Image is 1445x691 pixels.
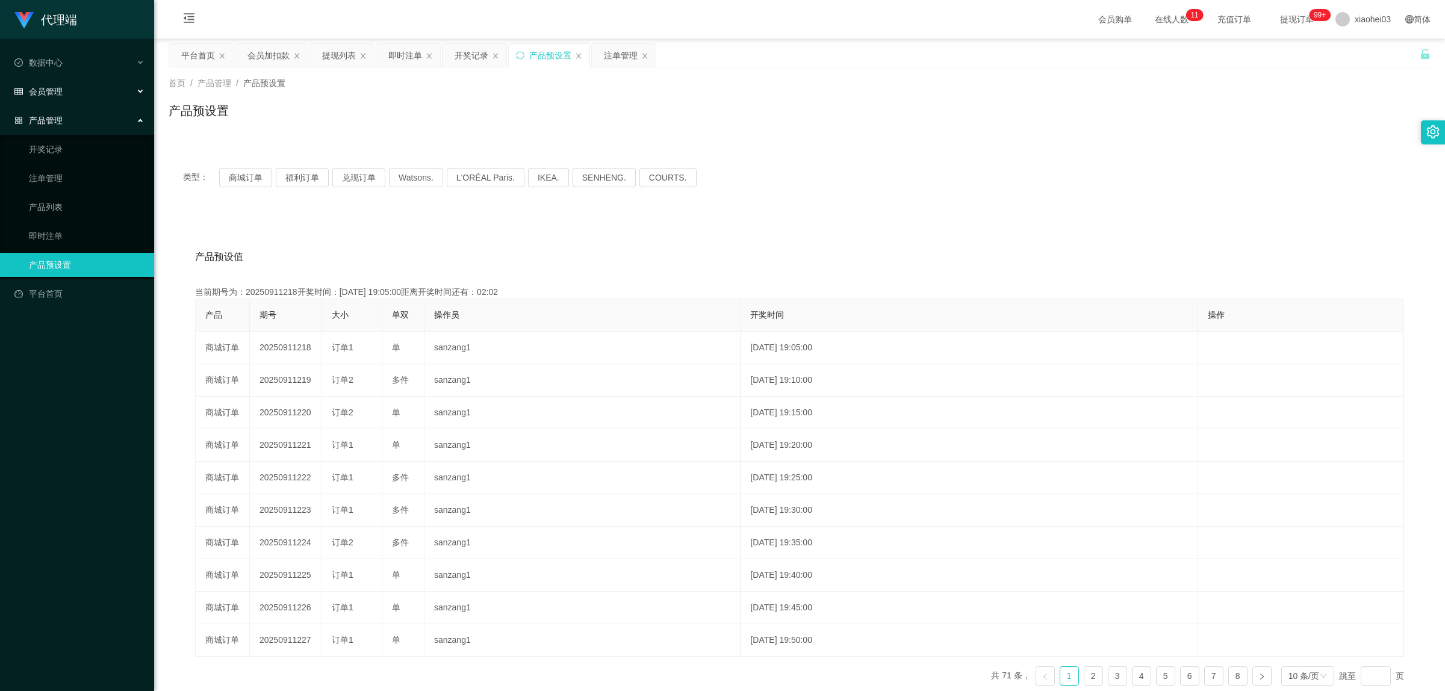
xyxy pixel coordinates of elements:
[392,440,400,450] span: 单
[196,429,250,462] td: 商城订单
[14,87,23,96] i: 图标: table
[424,397,741,429] td: sanzang1
[424,462,741,494] td: sanzang1
[183,168,219,187] span: 类型：
[259,310,276,320] span: 期号
[424,332,741,364] td: sanzang1
[1405,15,1414,23] i: 图标: global
[741,397,1198,429] td: [DATE] 19:15:00
[196,494,250,527] td: 商城订单
[1252,666,1272,686] li: 下一页
[14,282,144,306] a: 图标: dashboard平台首页
[1180,666,1199,686] li: 6
[14,116,63,125] span: 产品管理
[741,364,1198,397] td: [DATE] 19:10:00
[392,505,409,515] span: 多件
[332,375,353,385] span: 订单2
[389,168,443,187] button: Watsons.
[196,332,250,364] td: 商城订单
[1420,49,1431,60] i: 图标: unlock
[196,364,250,397] td: 商城订单
[332,635,353,645] span: 订单1
[1426,125,1440,138] i: 图标: setting
[1181,667,1199,685] a: 6
[332,342,353,352] span: 订单1
[14,12,34,29] img: logo.9652507e.png
[741,462,1198,494] td: [DATE] 19:25:00
[991,666,1030,686] li: 共 71 条，
[573,168,636,187] button: SENHENG.
[236,78,238,88] span: /
[492,52,499,60] i: 图标: close
[205,310,222,320] span: 产品
[219,168,272,187] button: 商城订单
[250,462,322,494] td: 20250911222
[1288,667,1319,685] div: 10 条/页
[169,1,210,39] i: 图标: menu-fold
[29,137,144,161] a: 开奖记录
[1157,667,1175,685] a: 5
[196,624,250,657] td: 商城订单
[1060,666,1079,686] li: 1
[250,397,322,429] td: 20250911220
[332,473,353,482] span: 订单1
[14,14,77,24] a: 代理端
[639,168,697,187] button: COURTS.
[196,592,250,624] td: 商城订单
[1149,15,1195,23] span: 在线人数
[424,527,741,559] td: sanzang1
[243,78,285,88] span: 产品预设置
[741,527,1198,559] td: [DATE] 19:35:00
[14,58,63,67] span: 数据中心
[219,52,226,60] i: 图标: close
[1156,666,1175,686] li: 5
[392,407,400,417] span: 单
[29,253,144,277] a: 产品预设置
[424,494,741,527] td: sanzang1
[1195,9,1199,21] p: 1
[1229,667,1247,685] a: 8
[29,166,144,190] a: 注单管理
[1133,667,1151,685] a: 4
[1204,666,1223,686] li: 7
[392,473,409,482] span: 多件
[1036,666,1055,686] li: 上一页
[392,342,400,352] span: 单
[250,559,322,592] td: 20250911225
[250,364,322,397] td: 20250911219
[196,559,250,592] td: 商城订单
[332,440,353,450] span: 订单1
[447,168,524,187] button: L'ORÉAL Paris.
[1309,9,1331,21] sup: 1168
[1186,9,1203,21] sup: 11
[604,44,638,67] div: 注单管理
[250,332,322,364] td: 20250911218
[1084,667,1102,685] a: 2
[276,168,329,187] button: 福利订单
[1208,310,1225,320] span: 操作
[250,429,322,462] td: 20250911221
[250,592,322,624] td: 20250911226
[434,310,459,320] span: 操作员
[14,58,23,67] i: 图标: check-circle-o
[516,51,524,60] i: 图标: sync
[250,494,322,527] td: 20250911223
[528,168,569,187] button: IKEA.
[392,570,400,580] span: 单
[750,310,784,320] span: 开奖时间
[29,224,144,248] a: 即时注单
[424,559,741,592] td: sanzang1
[190,78,193,88] span: /
[392,375,409,385] span: 多件
[1258,673,1266,680] i: 图标: right
[1108,666,1127,686] li: 3
[1228,666,1248,686] li: 8
[424,624,741,657] td: sanzang1
[197,78,231,88] span: 产品管理
[1211,15,1257,23] span: 充值订单
[14,116,23,125] i: 图标: appstore-o
[575,52,582,60] i: 图标: close
[741,592,1198,624] td: [DATE] 19:45:00
[332,603,353,612] span: 订单1
[1205,667,1223,685] a: 7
